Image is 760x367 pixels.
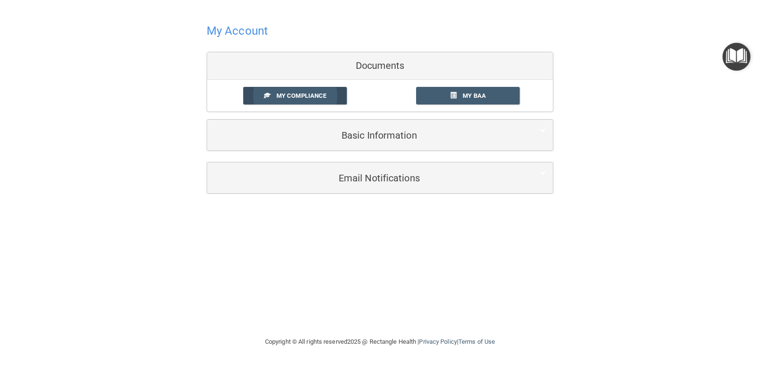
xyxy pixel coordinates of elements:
[722,43,750,71] button: Open Resource Center
[458,338,495,345] a: Terms of Use
[214,130,517,141] h5: Basic Information
[207,52,553,80] div: Documents
[419,338,456,345] a: Privacy Policy
[207,327,553,357] div: Copyright © All rights reserved 2025 @ Rectangle Health | |
[214,124,546,146] a: Basic Information
[463,92,486,99] span: My BAA
[214,167,546,188] a: Email Notifications
[214,173,517,183] h5: Email Notifications
[207,25,268,37] h4: My Account
[276,92,326,99] span: My Compliance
